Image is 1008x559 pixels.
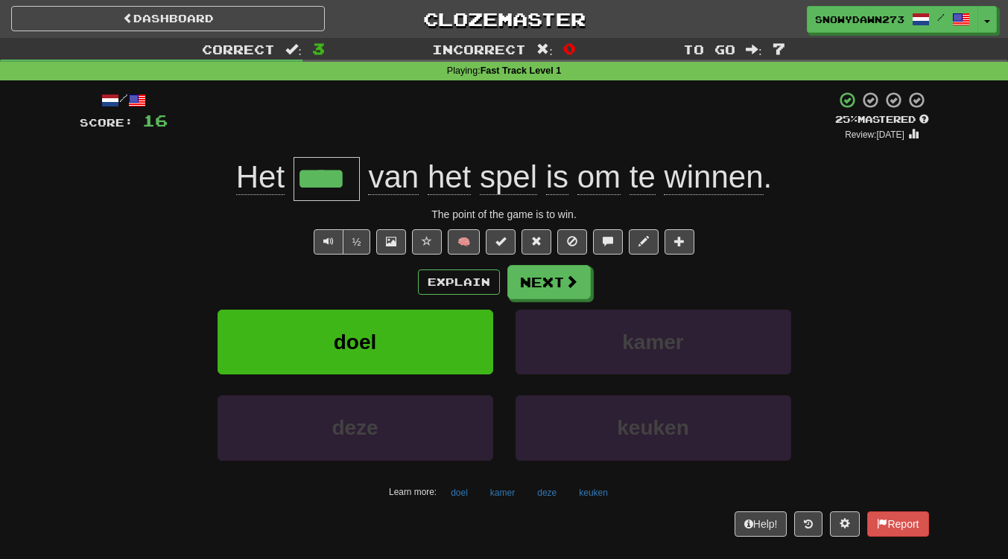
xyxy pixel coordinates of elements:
button: Round history (alt+y) [794,511,822,537]
span: 3 [312,39,325,57]
span: doel [334,330,377,354]
a: Clozemaster [347,6,661,32]
a: Dashboard [11,6,325,31]
button: Help! [735,511,787,537]
div: The point of the game is to win. [80,207,929,222]
div: / [80,91,168,109]
span: : [536,43,553,56]
button: Show image (alt+x) [376,229,406,255]
span: Het [236,159,285,195]
span: spel [480,159,537,195]
span: 0 [563,39,576,57]
button: doel [218,310,493,374]
span: 25 % [835,113,858,125]
button: deze [218,395,493,460]
button: kamer [516,310,791,374]
button: Edit sentence (alt+d) [629,229,659,255]
button: doel [443,482,476,504]
span: keuken [617,416,689,439]
button: Next [507,265,591,299]
button: Reset to 0% Mastered (alt+r) [522,229,551,255]
span: SnowyDawn273 [815,13,904,26]
button: Add to collection (alt+a) [665,229,694,255]
small: Learn more: [389,487,437,497]
button: kamer [482,482,523,504]
button: Favorite sentence (alt+f) [412,229,442,255]
span: 7 [773,39,785,57]
button: Explain [418,269,500,295]
a: SnowyDawn273 / [807,6,978,33]
span: . [360,159,772,195]
small: Review: [DATE] [845,130,904,140]
div: Mastered [835,113,929,127]
span: Correct [202,42,275,57]
button: Discuss sentence (alt+u) [593,229,623,255]
span: Score: [80,116,133,129]
span: kamer [622,330,684,354]
span: om [577,159,621,195]
span: te [630,159,656,195]
div: Text-to-speech controls [311,229,371,255]
button: keuken [571,482,616,504]
span: winnen [664,159,763,195]
span: / [937,12,945,22]
button: deze [529,482,565,504]
span: 16 [142,111,168,130]
span: van [368,159,419,195]
button: Play sentence audio (ctl+space) [314,229,343,255]
span: het [428,159,471,195]
button: Report [867,511,928,537]
span: : [285,43,302,56]
button: Ignore sentence (alt+i) [557,229,587,255]
button: 🧠 [448,229,480,255]
strong: Fast Track Level 1 [481,66,562,76]
button: ½ [343,229,371,255]
span: : [746,43,762,56]
span: deze [332,416,378,439]
span: Incorrect [432,42,526,57]
span: To go [683,42,735,57]
button: Set this sentence to 100% Mastered (alt+m) [486,229,516,255]
button: keuken [516,395,791,460]
span: is [546,159,568,195]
